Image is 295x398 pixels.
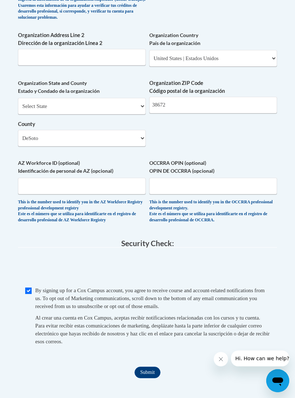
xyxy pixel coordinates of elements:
span: By signing up for a Cox Campus account, you agree to receive course and account-related notificat... [35,288,265,309]
iframe: reCAPTCHA [93,255,202,283]
label: County [18,120,146,128]
input: Submit [135,367,160,378]
div: This is the number used to identify you in the AZ Workforce Registry professional development reg... [18,199,146,223]
input: Metadata input [18,49,146,65]
span: Security Check: [121,239,174,248]
iframe: Button to launch messaging window [266,369,289,392]
label: Organization Address Line 2 Dirección de la organización Línea 2 [18,31,146,47]
label: Organization State and County Estado y Condado de la organización [18,79,146,95]
input: Metadata input [149,97,277,113]
label: Organization ZIP Code Código postal de la organización [149,79,277,95]
iframe: Message from company [231,350,289,366]
iframe: Close message [214,352,228,366]
label: OCCRRA OPIN (optional) OPIN DE OCCRRA (opcional) [149,159,277,175]
label: AZ Workforce ID (optional) Identificación de personal de AZ (opcional) [18,159,146,175]
label: Organization Country País de la organización [149,31,277,47]
span: Al crear una cuenta en Cox Campus, aceptas recibir notificaciones relacionadas con los cursos y t... [35,315,269,344]
div: This is the number used to identify you in the OCCRRA professional development registry. Este es ... [149,199,277,223]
